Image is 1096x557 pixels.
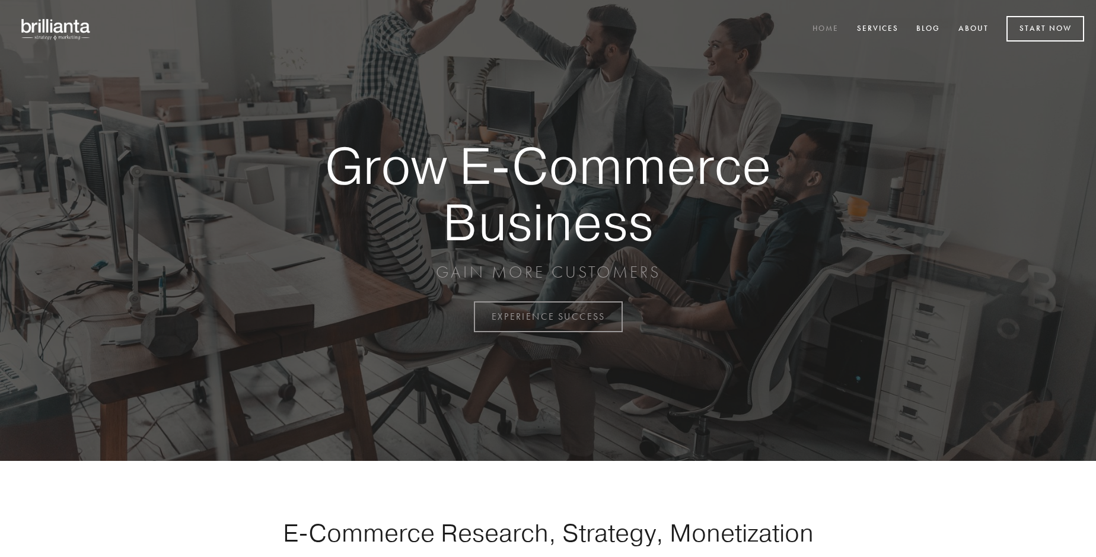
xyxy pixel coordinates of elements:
img: brillianta - research, strategy, marketing [12,12,101,46]
a: Services [849,20,906,39]
h1: E-Commerce Research, Strategy, Monetization [246,518,850,548]
a: Blog [909,20,948,39]
a: Start Now [1006,16,1084,42]
a: EXPERIENCE SUCCESS [474,301,623,332]
a: About [951,20,996,39]
p: GAIN MORE CUSTOMERS [283,262,813,283]
strong: Grow E-Commerce Business [283,138,813,250]
a: Home [805,20,846,39]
